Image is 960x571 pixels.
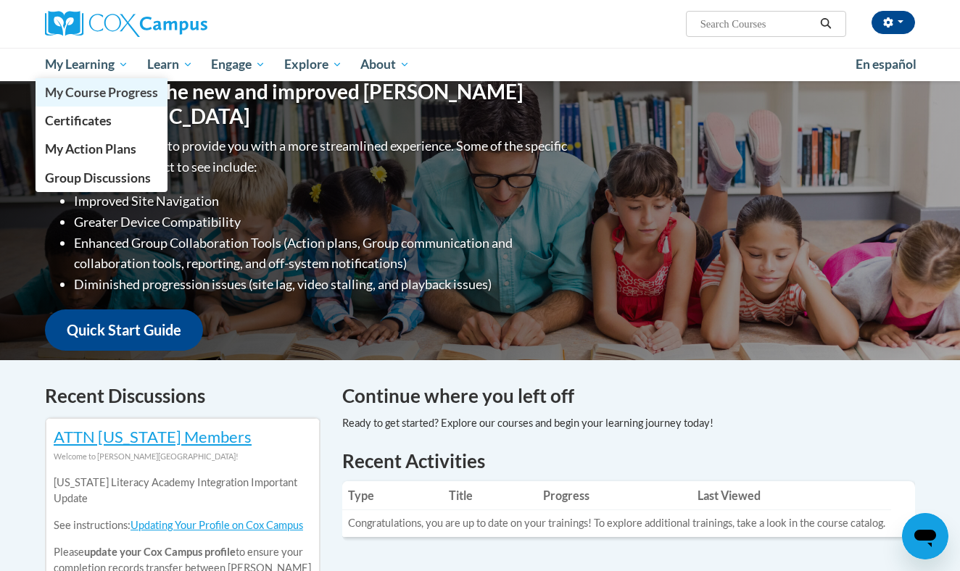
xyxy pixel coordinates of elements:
[537,481,692,510] th: Progress
[74,191,571,212] li: Improved Site Navigation
[23,48,937,81] div: Main menu
[54,475,312,507] p: [US_STATE] Literacy Academy Integration Important Update
[902,513,948,559] iframe: Button to launch messaging window
[36,135,167,163] a: My Action Plans
[131,519,303,531] a: Updating Your Profile on Cox Campus
[45,382,320,410] h4: Recent Discussions
[352,48,420,81] a: About
[342,481,443,510] th: Type
[45,11,207,37] img: Cox Campus
[45,85,158,100] span: My Course Progress
[692,481,891,510] th: Last Viewed
[36,107,167,135] a: Certificates
[275,48,352,81] a: Explore
[138,48,202,81] a: Learn
[36,164,167,192] a: Group Discussions
[856,57,916,72] span: En español
[360,56,410,73] span: About
[74,233,571,275] li: Enhanced Group Collaboration Tools (Action plans, Group communication and collaboration tools, re...
[147,56,193,73] span: Learn
[45,309,203,351] a: Quick Start Guide
[872,11,915,34] button: Account Settings
[45,11,320,37] a: Cox Campus
[815,15,837,33] button: Search
[54,517,312,533] p: See instructions:
[36,78,167,107] a: My Course Progress
[45,113,112,128] span: Certificates
[284,56,342,73] span: Explore
[74,212,571,233] li: Greater Device Compatibility
[74,274,571,295] li: Diminished progression issues (site lag, video stalling, and playback issues)
[342,448,915,474] h1: Recent Activities
[211,56,265,73] span: Engage
[45,80,571,128] h1: Welcome to the new and improved [PERSON_NAME][GEOGRAPHIC_DATA]
[443,481,538,510] th: Title
[84,546,236,558] b: update your Cox Campus profile
[202,48,275,81] a: Engage
[36,48,138,81] a: My Learning
[45,141,136,157] span: My Action Plans
[45,170,151,186] span: Group Discussions
[699,15,815,33] input: Search Courses
[45,136,571,178] p: Overall, we are proud to provide you with a more streamlined experience. Some of the specific cha...
[45,56,128,73] span: My Learning
[54,427,252,446] a: ATTN [US_STATE] Members
[846,49,926,80] a: En español
[342,382,915,410] h4: Continue where you left off
[342,510,891,537] td: Congratulations, you are up to date on your trainings! To explore additional trainings, take a lo...
[54,449,312,464] div: Welcome to [PERSON_NAME][GEOGRAPHIC_DATA]!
